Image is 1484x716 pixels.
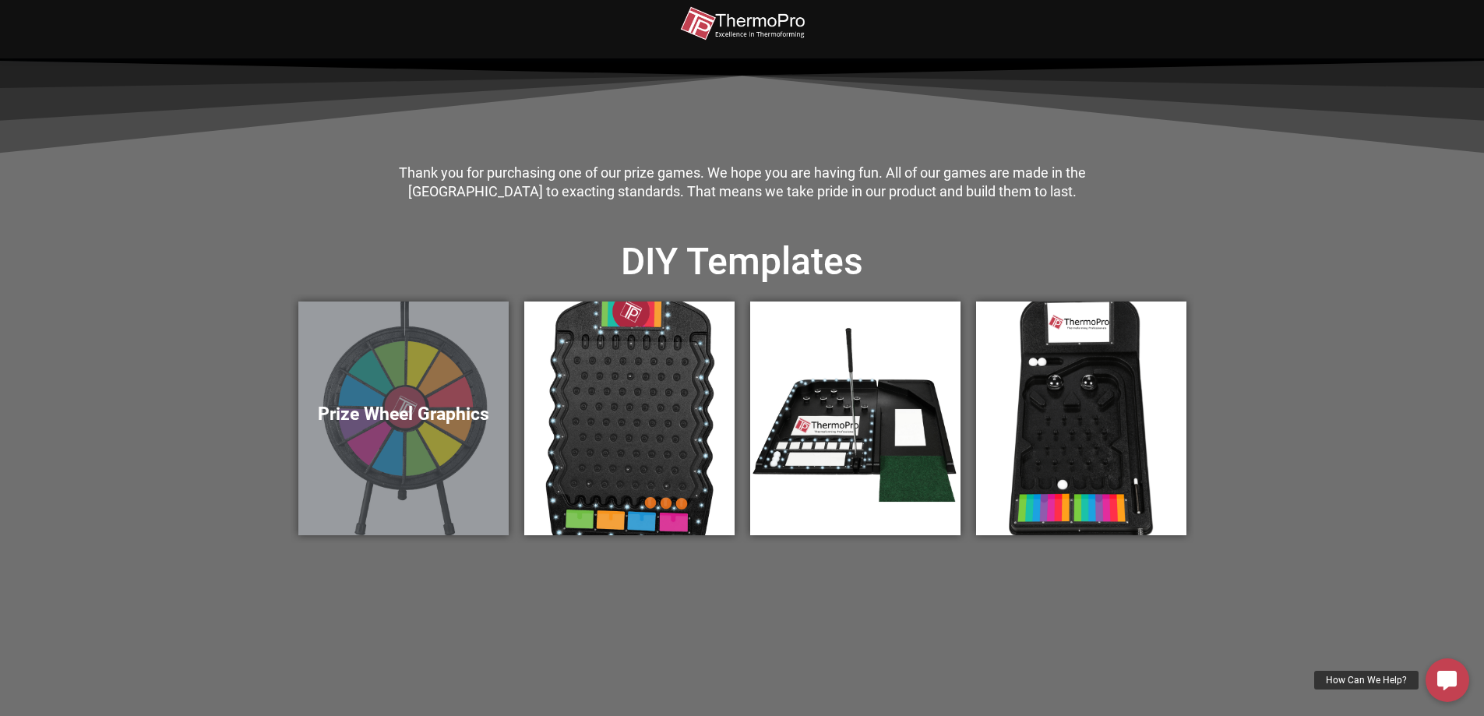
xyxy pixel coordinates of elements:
a: Prize Wheel Graphics [298,302,509,535]
div: How Can We Help? [1314,671,1419,690]
a: How Can We Help? [1426,658,1469,702]
img: thermopro-logo-non-iso [680,6,805,41]
h5: Prize Wheel Graphics [314,404,493,425]
h2: DIY Templates [298,238,1186,286]
div: Thank you for purchasing one of our prize games. We hope you are having fun. All of our games are... [387,164,1098,203]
